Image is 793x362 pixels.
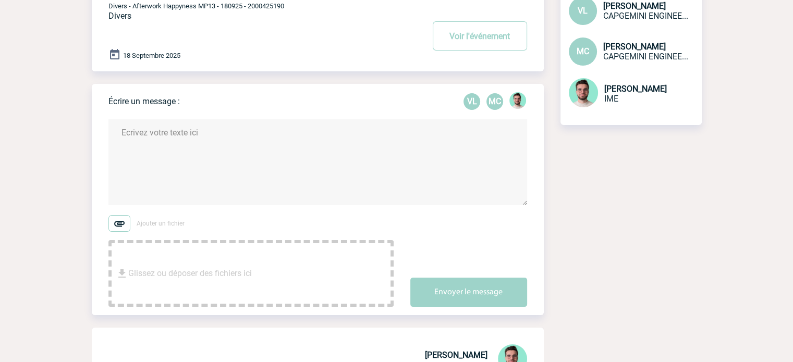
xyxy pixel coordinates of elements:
button: Envoyer le message [410,278,527,307]
img: 121547-2.png [569,78,598,107]
span: MC [577,46,589,56]
span: Ajouter un fichier [137,220,185,227]
div: Benjamin ROLAND [509,92,526,111]
span: [PERSON_NAME] [603,42,666,52]
span: CAPGEMINI ENGINEERING RESEARCH AND DEVELOPMENT [603,11,688,21]
div: Mélanie CROUZET [486,93,503,110]
img: file_download.svg [116,267,128,280]
span: [PERSON_NAME] [604,84,667,94]
p: Écrire un message : [108,96,180,106]
span: CAPGEMINI ENGINEERING RESEARCH AND DEVELOPMENT [603,52,688,61]
div: Véronique LEVEQUE [463,93,480,110]
span: Glissez ou déposer des fichiers ici [128,247,252,299]
span: [PERSON_NAME] [425,350,487,360]
span: VL [578,6,588,16]
span: [PERSON_NAME] [603,1,666,11]
img: 121547-2.png [509,92,526,109]
span: Divers - Afterwork Happyness MP13 - 180925 - 2000425190 [108,2,284,10]
p: MC [486,93,503,110]
span: IME [604,94,618,104]
p: VL [463,93,480,110]
button: Voir l'événement [433,21,527,51]
span: Divers [108,11,131,21]
span: 18 Septembre 2025 [123,52,180,59]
